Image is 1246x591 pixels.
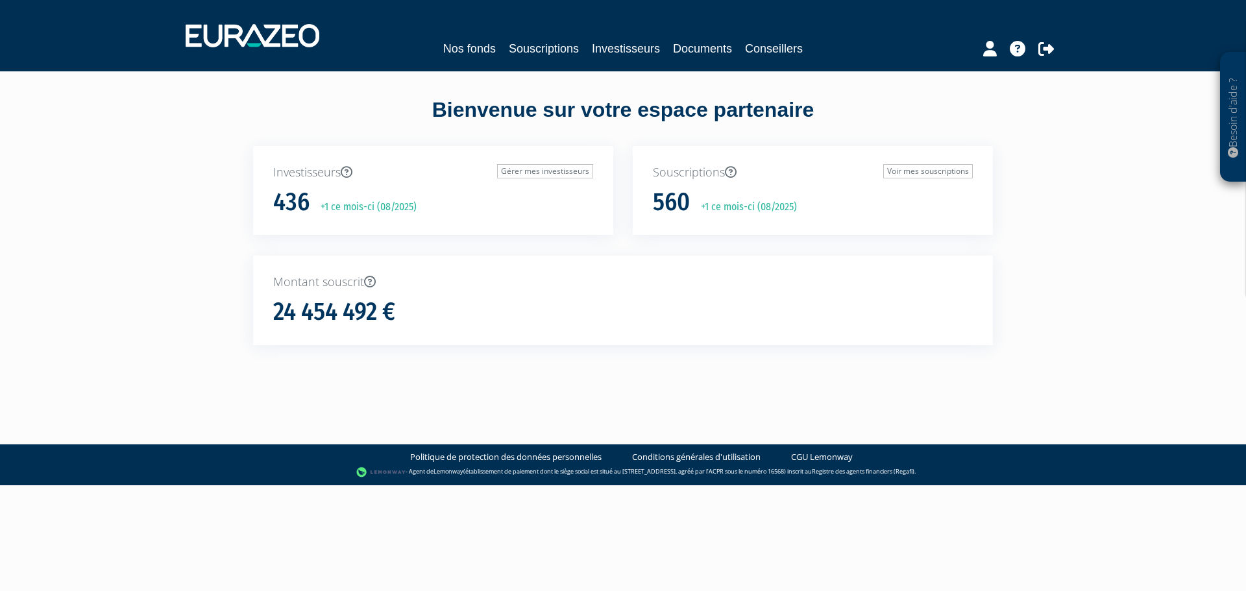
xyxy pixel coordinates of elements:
[812,467,914,476] a: Registre des agents financiers (Regafi)
[273,164,593,181] p: Investisseurs
[592,40,660,58] a: Investisseurs
[13,466,1233,479] div: - Agent de (établissement de paiement dont le siège social est situé au [STREET_ADDRESS], agréé p...
[273,274,973,291] p: Montant souscrit
[791,451,853,463] a: CGU Lemonway
[443,40,496,58] a: Nos fonds
[653,164,973,181] p: Souscriptions
[509,40,579,58] a: Souscriptions
[273,298,395,326] h1: 24 454 492 €
[186,24,319,47] img: 1732889491-logotype_eurazeo_blanc_rvb.png
[497,164,593,178] a: Gérer mes investisseurs
[356,466,406,479] img: logo-lemonway.png
[653,189,690,216] h1: 560
[692,200,797,215] p: +1 ce mois-ci (08/2025)
[745,40,803,58] a: Conseillers
[311,200,417,215] p: +1 ce mois-ci (08/2025)
[883,164,973,178] a: Voir mes souscriptions
[410,451,602,463] a: Politique de protection des données personnelles
[273,189,310,216] h1: 436
[243,95,1003,146] div: Bienvenue sur votre espace partenaire
[434,467,463,476] a: Lemonway
[673,40,732,58] a: Documents
[1226,59,1241,176] p: Besoin d'aide ?
[632,451,761,463] a: Conditions générales d'utilisation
